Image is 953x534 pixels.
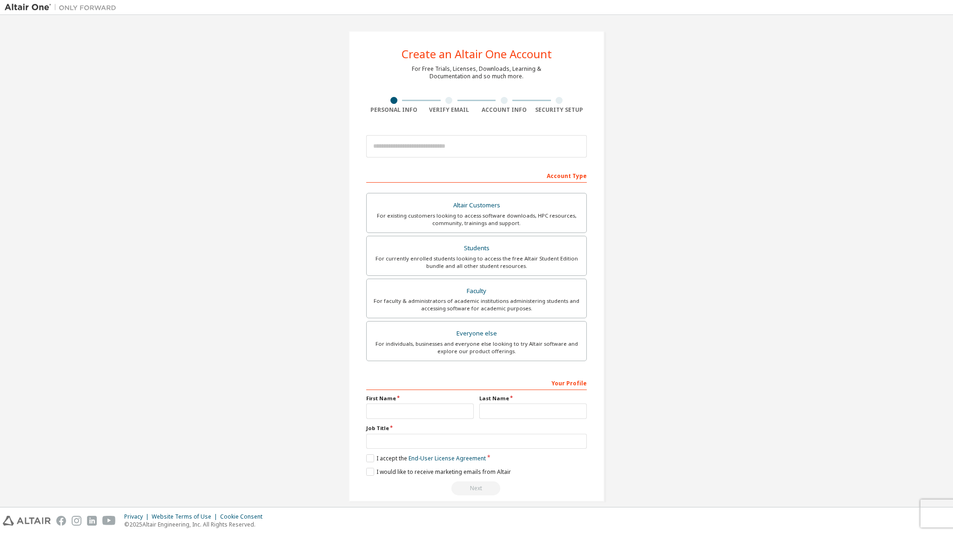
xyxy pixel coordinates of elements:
div: Everyone else [372,327,581,340]
div: Verify Email [422,106,477,114]
img: youtube.svg [102,516,116,526]
img: Altair One [5,3,121,12]
img: facebook.svg [56,516,66,526]
p: © 2025 Altair Engineering, Inc. All Rights Reserved. [124,520,268,528]
div: Cookie Consent [220,513,268,520]
div: Security Setup [532,106,587,114]
div: Students [372,242,581,255]
div: For existing customers looking to access software downloads, HPC resources, community, trainings ... [372,212,581,227]
img: instagram.svg [72,516,81,526]
div: Personal Info [366,106,422,114]
label: Last Name [479,395,587,402]
div: Altair Customers [372,199,581,212]
img: altair_logo.svg [3,516,51,526]
div: For Free Trials, Licenses, Downloads, Learning & Documentation and so much more. [412,65,541,80]
div: For faculty & administrators of academic institutions administering students and accessing softwa... [372,297,581,312]
div: Read and acccept EULA to continue [366,481,587,495]
div: Account Info [476,106,532,114]
div: Account Type [366,168,587,183]
div: Your Profile [366,375,587,390]
div: Create an Altair One Account [402,48,552,60]
label: I would like to receive marketing emails from Altair [366,468,511,476]
div: Faculty [372,285,581,298]
label: First Name [366,395,474,402]
label: Job Title [366,424,587,432]
div: Website Terms of Use [152,513,220,520]
label: I accept the [366,454,486,462]
div: For individuals, businesses and everyone else looking to try Altair software and explore our prod... [372,340,581,355]
div: Privacy [124,513,152,520]
div: For currently enrolled students looking to access the free Altair Student Edition bundle and all ... [372,255,581,270]
img: linkedin.svg [87,516,97,526]
a: End-User License Agreement [409,454,486,462]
